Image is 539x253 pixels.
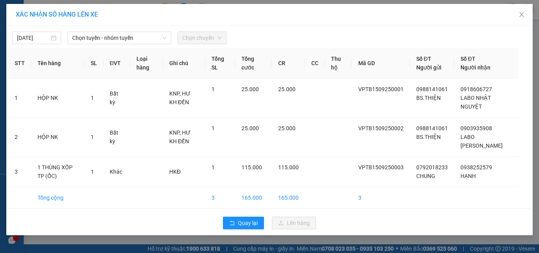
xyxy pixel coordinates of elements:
[211,86,215,92] span: 1
[460,86,492,92] span: 0918606727
[305,48,325,79] th: CC
[416,164,448,171] span: 0792018233
[278,164,299,171] span: 115.000
[416,173,435,179] span: CHUNG
[91,169,94,175] span: 1
[511,4,533,26] button: Close
[416,86,448,92] span: 0988141061
[416,134,441,140] span: BS.THIỆN
[31,187,84,209] td: Tổng cộng
[460,56,475,62] span: Số ĐT
[84,48,103,79] th: SL
[278,125,296,131] span: 25.000
[235,187,272,209] td: 165.000
[16,11,98,18] span: XÁC NHẬN SỐ HÀNG LÊN XE
[17,34,49,42] input: 15/09/2025
[229,220,235,227] span: rollback
[352,48,410,79] th: Mã GD
[103,118,130,157] td: Bất kỳ
[91,95,94,101] span: 1
[169,129,191,144] span: KNP, HƯ KH ĐỀN
[2,57,48,62] span: In ngày:
[39,50,83,56] span: VPTB1509250004
[460,95,491,110] span: LABO NHẬT NGUYỆT
[31,157,84,187] td: 1 THÙNG XỐP TP (ỐC)
[169,169,181,175] span: HKĐ
[241,164,262,171] span: 115.000
[62,24,109,34] span: 01 Võ Văn Truyện, KP.1, Phường 2
[205,187,235,209] td: 3
[223,217,264,229] button: rollbackQuay lại
[182,32,222,44] span: Chọn chuyến
[211,164,215,171] span: 1
[416,64,442,71] span: Người gửi
[31,118,84,157] td: HỘP NK
[416,56,431,62] span: Số ĐT
[241,86,259,92] span: 25.000
[460,173,476,179] span: HẠNH
[8,157,31,187] td: 3
[31,48,84,79] th: Tên hàng
[72,32,167,44] span: Chọn tuyến - nhóm tuyến
[358,86,404,92] span: VPTB1509250001
[162,36,167,40] span: down
[3,5,38,39] img: logo
[8,79,31,118] td: 1
[460,125,492,131] span: 0903935908
[2,51,82,56] span: [PERSON_NAME]:
[62,13,106,22] span: Bến xe [GEOGRAPHIC_DATA]
[169,90,191,105] span: KNP, HƯ KH ĐỀN
[352,187,410,209] td: 3
[17,57,48,62] span: 09:07:59 [DATE]
[8,118,31,157] td: 2
[103,48,130,79] th: ĐVT
[31,79,84,118] td: HỘP NK
[416,125,448,131] span: 0988141061
[62,35,97,40] span: Hotline: 19001152
[358,125,404,131] span: VPTB1509250002
[416,95,441,101] span: BS.THIỆN
[103,157,130,187] td: Khác
[460,64,490,71] span: Người nhận
[518,11,525,18] span: close
[62,4,108,11] strong: ĐỒNG PHƯỚC
[272,217,316,229] button: uploadLên hàng
[358,164,404,171] span: VPTB1509250003
[272,187,305,209] td: 165.000
[460,134,503,149] span: LABO [PERSON_NAME]
[205,48,235,79] th: Tổng SL
[238,219,258,227] span: Quay lại
[272,48,305,79] th: CR
[21,43,97,49] span: -----------------------------------------
[278,86,296,92] span: 25.000
[103,79,130,118] td: Bất kỳ
[325,48,352,79] th: Thu hộ
[8,48,31,79] th: STT
[163,48,206,79] th: Ghi chú
[130,48,163,79] th: Loại hàng
[211,125,215,131] span: 1
[241,125,259,131] span: 25.000
[235,48,272,79] th: Tổng cước
[460,164,492,171] span: 0938252579
[91,134,94,140] span: 1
